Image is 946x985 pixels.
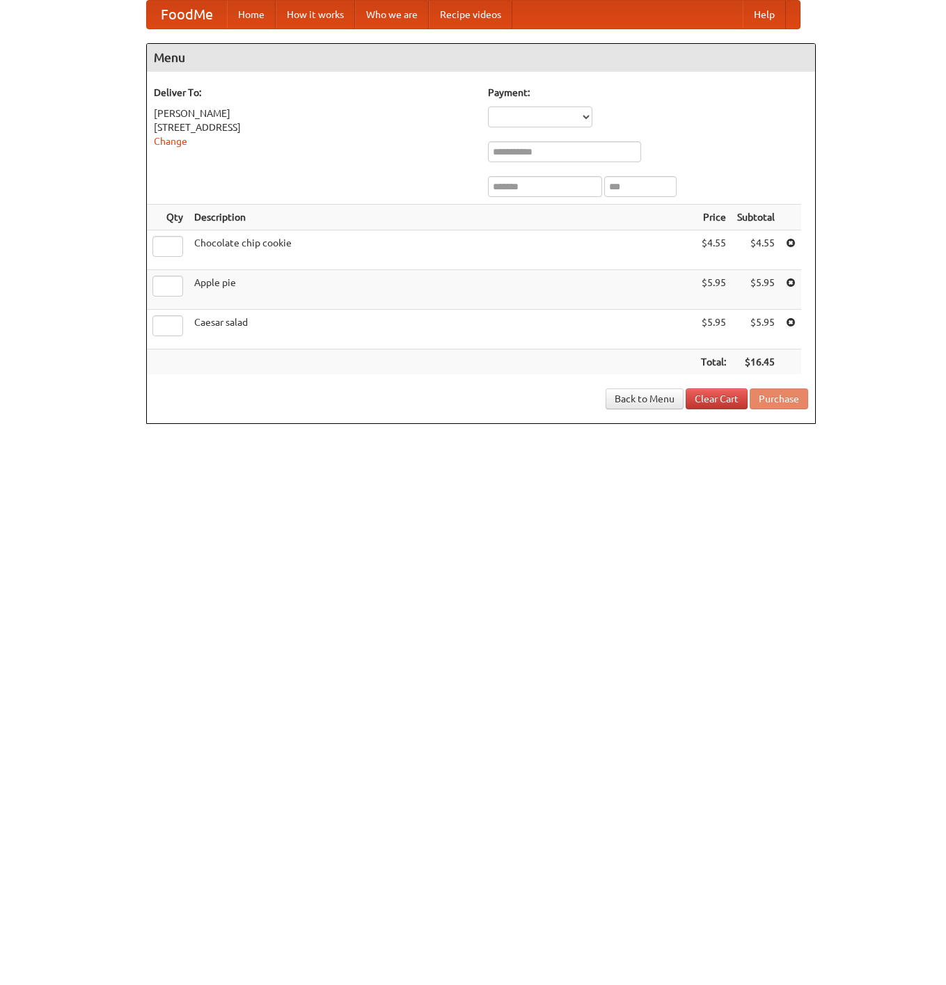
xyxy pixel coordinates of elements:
[154,86,474,100] h5: Deliver To:
[227,1,276,29] a: Home
[154,107,474,120] div: [PERSON_NAME]
[606,388,684,409] a: Back to Menu
[695,230,732,270] td: $4.55
[750,388,808,409] button: Purchase
[732,230,780,270] td: $4.55
[695,270,732,310] td: $5.95
[732,205,780,230] th: Subtotal
[189,205,695,230] th: Description
[732,270,780,310] td: $5.95
[147,1,227,29] a: FoodMe
[686,388,748,409] a: Clear Cart
[695,349,732,375] th: Total:
[695,205,732,230] th: Price
[147,205,189,230] th: Qty
[276,1,355,29] a: How it works
[189,270,695,310] td: Apple pie
[154,136,187,147] a: Change
[147,44,815,72] h4: Menu
[429,1,512,29] a: Recipe videos
[189,230,695,270] td: Chocolate chip cookie
[743,1,786,29] a: Help
[732,310,780,349] td: $5.95
[732,349,780,375] th: $16.45
[355,1,429,29] a: Who we are
[154,120,474,134] div: [STREET_ADDRESS]
[695,310,732,349] td: $5.95
[189,310,695,349] td: Caesar salad
[488,86,808,100] h5: Payment:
